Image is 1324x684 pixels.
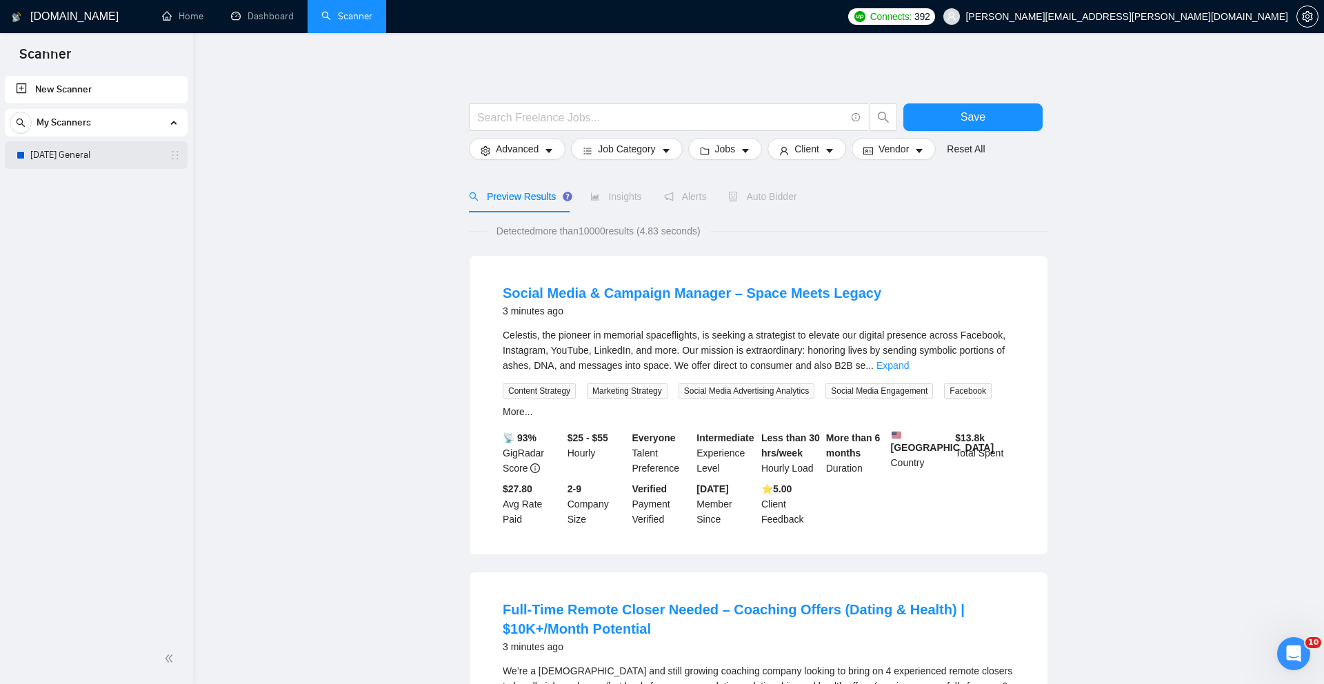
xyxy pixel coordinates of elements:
a: searchScanner [321,10,372,22]
span: search [10,118,31,128]
b: More than 6 months [826,432,881,459]
button: folderJobscaret-down [688,138,763,160]
span: user [947,12,956,21]
span: area-chart [590,192,600,201]
a: dashboardDashboard [231,10,294,22]
span: 10 [1305,637,1321,648]
a: Social Media & Campaign Manager – Space Meets Legacy [503,285,881,301]
span: notification [664,192,674,201]
div: Hourly [565,430,630,476]
span: My Scanners [37,109,91,137]
button: barsJob Categorycaret-down [571,138,682,160]
span: ... [865,360,874,371]
span: Insights [590,191,641,202]
a: Reset All [947,141,985,157]
a: homeHome [162,10,203,22]
b: $ 13.8k [955,432,985,443]
div: Total Spent [952,430,1017,476]
span: user [779,145,789,156]
span: caret-down [914,145,924,156]
span: caret-down [741,145,750,156]
span: Facebook [944,383,992,399]
button: search [870,103,897,131]
span: caret-down [544,145,554,156]
a: New Scanner [16,76,177,103]
b: $25 - $55 [568,432,608,443]
b: 📡 93% [503,432,536,443]
div: Avg Rate Paid [500,481,565,527]
div: Duration [823,430,888,476]
b: 2-9 [568,483,581,494]
span: Social Media Engagement [825,383,933,399]
span: holder [170,150,181,161]
a: setting [1296,11,1318,22]
span: setting [481,145,490,156]
span: Detected more than 10000 results (4.83 seconds) [487,223,710,239]
div: 3 minutes ago [503,638,1014,655]
button: setting [1296,6,1318,28]
button: search [10,112,32,134]
button: userClientcaret-down [768,138,846,160]
div: Celestis, the pioneer in memorial spaceflights, is seeking a strategist to elevate our digital pr... [503,328,1014,373]
span: Social Media Advertising Analytics [679,383,814,399]
span: folder [700,145,710,156]
b: [DATE] [696,483,728,494]
b: Intermediate [696,432,754,443]
b: ⭐️ 5.00 [761,483,792,494]
span: Job Category [598,141,655,157]
span: double-left [164,652,178,665]
button: settingAdvancedcaret-down [469,138,565,160]
b: Everyone [632,432,676,443]
button: Save [903,103,1043,131]
img: 🇺🇸 [892,430,901,440]
div: Hourly Load [759,430,823,476]
span: setting [1297,11,1318,22]
b: Verified [632,483,668,494]
button: idcardVendorcaret-down [852,138,936,160]
div: Talent Preference [630,430,694,476]
span: Advanced [496,141,539,157]
span: Jobs [715,141,736,157]
li: My Scanners [5,109,188,169]
span: Client [794,141,819,157]
li: New Scanner [5,76,188,103]
b: $27.80 [503,483,532,494]
span: idcard [863,145,873,156]
span: 392 [914,9,930,24]
a: [DATE] General [30,141,161,169]
span: search [469,192,479,201]
img: logo [12,6,21,28]
div: Company Size [565,481,630,527]
span: Alerts [664,191,707,202]
span: search [870,111,896,123]
div: 3 minutes ago [503,303,881,319]
div: Tooltip anchor [561,190,574,203]
span: Auto Bidder [728,191,796,202]
span: robot [728,192,738,201]
iframe: Intercom live chat [1277,637,1310,670]
b: [GEOGRAPHIC_DATA] [891,430,994,453]
span: Marketing Strategy [587,383,668,399]
span: Celestis, the pioneer in memorial spaceflights, is seeking a strategist to elevate our digital pr... [503,330,1005,371]
input: Search Freelance Jobs... [477,109,845,126]
b: Less than 30 hrs/week [761,432,820,459]
span: Content Strategy [503,383,576,399]
span: caret-down [825,145,834,156]
div: Member Since [694,481,759,527]
a: Expand [876,360,909,371]
div: GigRadar Score [500,430,565,476]
span: info-circle [852,113,861,122]
span: Preview Results [469,191,568,202]
span: caret-down [661,145,671,156]
span: bars [583,145,592,156]
a: More... [503,406,533,417]
img: upwork-logo.png [854,11,865,22]
div: Client Feedback [759,481,823,527]
span: Vendor [879,141,909,157]
div: Experience Level [694,430,759,476]
span: Connects: [870,9,912,24]
span: Save [961,108,985,125]
span: info-circle [530,463,540,473]
div: Country [888,430,953,476]
span: Scanner [8,44,82,73]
